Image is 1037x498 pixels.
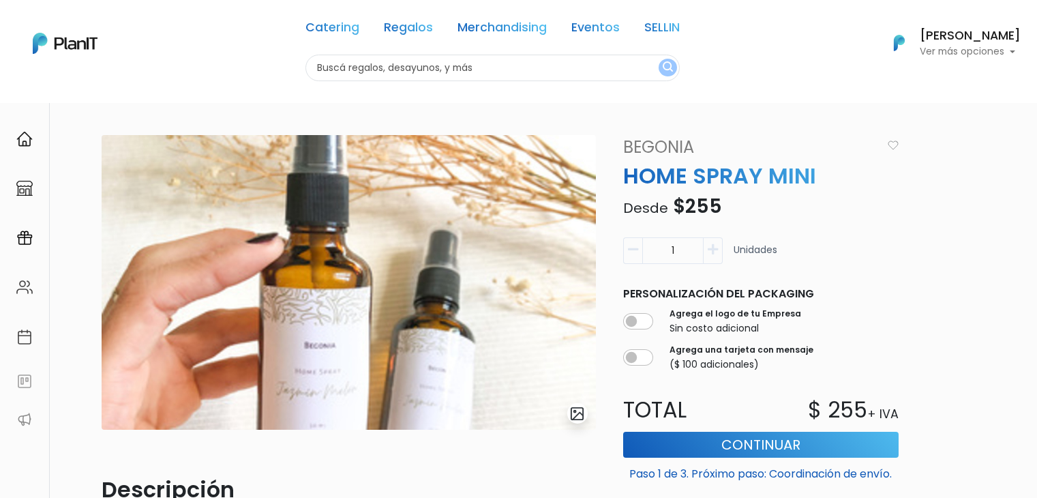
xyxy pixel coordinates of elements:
[623,432,899,458] button: Continuar
[808,394,867,426] p: $ 255
[16,230,33,246] img: campaigns-02234683943229c281be62815700db0a1741e53638e28bf9629b52c665b00959.svg
[644,22,680,38] a: SELLIN
[33,33,97,54] img: PlanIt Logo
[615,160,907,192] p: HOME SPRAY MINI
[876,25,1021,61] button: PlanIt Logo [PERSON_NAME] Ver más opciones
[102,135,596,430] img: thumb_IMG-3784.jpg
[670,344,813,356] label: Agrega una tarjeta con mensaje
[623,460,899,482] p: Paso 1 de 3. Próximo paso: Coordinación de envío.
[16,180,33,196] img: marketplace-4ceaa7011d94191e9ded77b95e3339b90024bf715f7c57f8cf31f2d8c509eaba.svg
[305,55,680,81] input: Buscá regalos, desayunos, y más
[920,47,1021,57] p: Ver más opciones
[16,411,33,428] img: partners-52edf745621dab592f3b2c58e3bca9d71375a7ef29c3b500c9f145b62cc070d4.svg
[867,405,899,423] p: + IVA
[384,22,433,38] a: Regalos
[16,131,33,147] img: home-e721727adea9d79c4d83392d1f703f7f8bce08238fde08b1acbfd93340b81755.svg
[663,61,673,74] img: search_button-432b6d5273f82d61273b3651a40e1bd1b912527efae98b1b7a1b2c0702e16a8d.svg
[571,22,620,38] a: Eventos
[673,193,722,220] span: $255
[457,22,547,38] a: Merchandising
[16,279,33,295] img: people-662611757002400ad9ed0e3c099ab2801c6687ba6c219adb57efc949bc21e19d.svg
[623,199,668,218] span: Desde
[670,321,801,336] p: Sin costo adicional
[569,406,585,422] img: gallery-light
[16,329,33,345] img: calendar-87d922413cdce8b2cf7b7f5f62616a5cf9e4887200fb71536465627b3292af00.svg
[670,357,813,372] p: ($ 100 adicionales)
[884,28,914,58] img: PlanIt Logo
[615,394,761,426] p: Total
[623,286,899,302] p: Personalización del packaging
[305,22,359,38] a: Catering
[670,308,801,320] label: Agrega el logo de tu Empresa
[615,135,882,160] a: Begonia
[888,141,899,150] img: heart_icon
[920,30,1021,42] h6: [PERSON_NAME]
[734,243,777,269] p: Unidades
[16,373,33,390] img: feedback-78b5a0c8f98aac82b08bfc38622c3050aee476f2c9584af64705fc4e61158814.svg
